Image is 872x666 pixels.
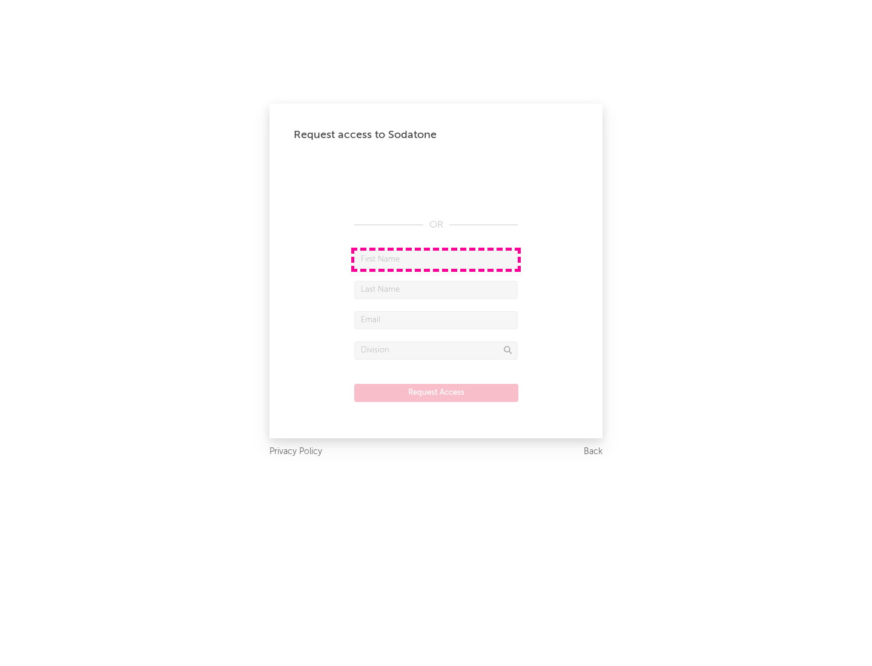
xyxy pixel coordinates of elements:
[354,384,518,402] button: Request Access
[354,251,518,269] input: First Name
[354,218,518,232] div: OR
[354,341,518,360] input: Division
[354,311,518,329] input: Email
[584,444,603,460] a: Back
[294,128,578,142] div: Request access to Sodatone
[354,281,518,299] input: Last Name
[269,444,322,460] a: Privacy Policy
